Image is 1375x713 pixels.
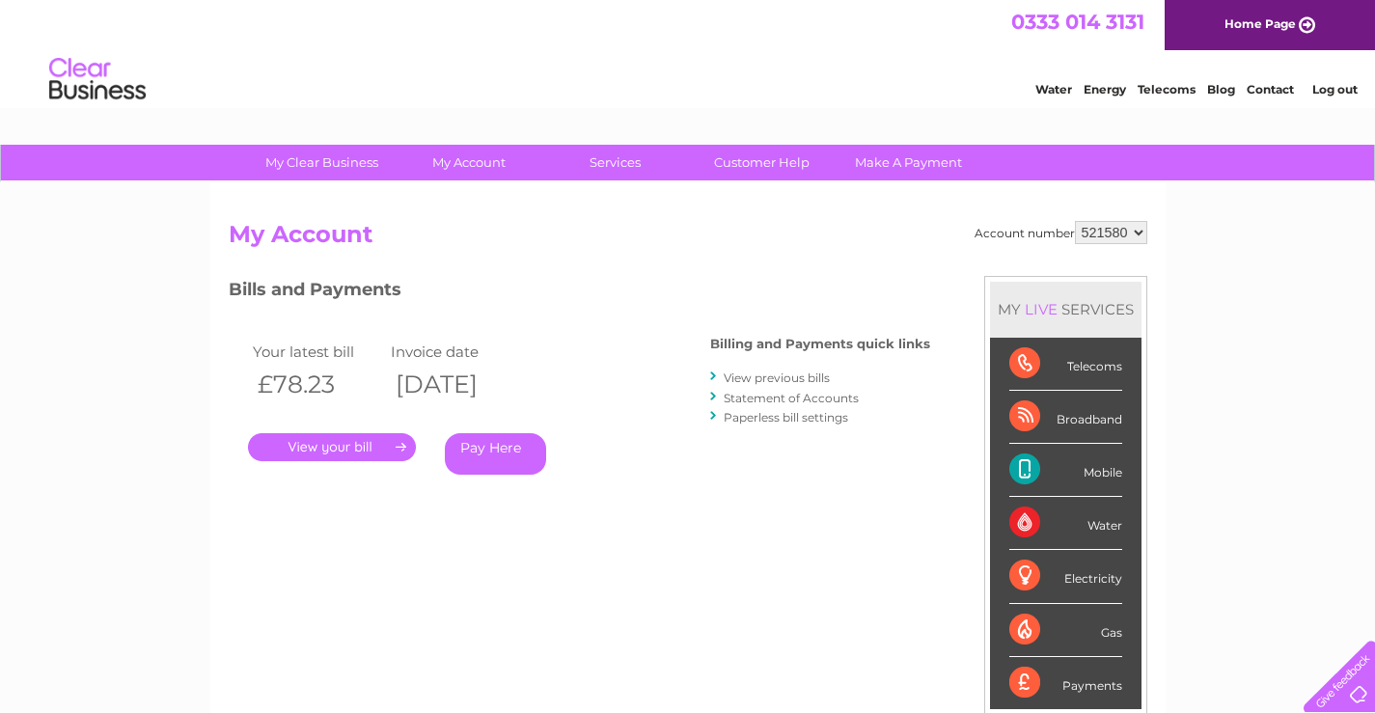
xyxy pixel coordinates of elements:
a: Energy [1084,82,1126,96]
th: [DATE] [386,365,525,404]
div: LIVE [1021,300,1061,318]
a: Paperless bill settings [724,410,848,425]
div: Water [1009,497,1122,550]
a: Contact [1247,82,1294,96]
a: Pay Here [445,433,546,475]
th: £78.23 [248,365,387,404]
div: Telecoms [1009,338,1122,391]
a: Log out [1312,82,1358,96]
a: Services [536,145,695,180]
td: Invoice date [386,339,525,365]
div: Payments [1009,657,1122,709]
a: My Account [389,145,548,180]
a: My Clear Business [242,145,401,180]
a: Statement of Accounts [724,391,859,405]
div: Broadband [1009,391,1122,444]
a: Make A Payment [829,145,988,180]
h4: Billing and Payments quick links [710,337,930,351]
div: Gas [1009,604,1122,657]
a: . [248,433,416,461]
div: Clear Business is a trading name of Verastar Limited (registered in [GEOGRAPHIC_DATA] No. 3667643... [233,11,1144,94]
td: Your latest bill [248,339,387,365]
h3: Bills and Payments [229,276,930,310]
div: Mobile [1009,444,1122,497]
a: Water [1035,82,1072,96]
a: Blog [1207,82,1235,96]
div: Electricity [1009,550,1122,603]
div: Account number [975,221,1147,244]
a: 0333 014 3131 [1011,10,1144,34]
a: Customer Help [682,145,841,180]
a: View previous bills [724,370,830,385]
a: Telecoms [1138,82,1196,96]
h2: My Account [229,221,1147,258]
img: logo.png [48,50,147,109]
div: MY SERVICES [990,282,1141,337]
